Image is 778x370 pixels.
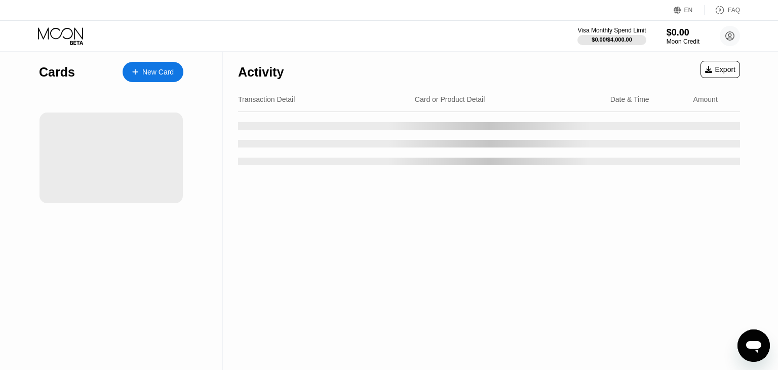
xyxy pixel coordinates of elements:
[674,5,705,15] div: EN
[142,68,174,77] div: New Card
[705,5,740,15] div: FAQ
[577,27,646,45] div: Visa Monthly Spend Limit$0.00/$4,000.00
[684,7,693,14] div: EN
[667,27,699,38] div: $0.00
[123,62,183,82] div: New Card
[238,65,284,80] div: Activity
[737,329,770,362] iframe: Bouton de lancement de la fenêtre de messagerie
[667,27,699,45] div: $0.00Moon Credit
[39,65,75,80] div: Cards
[577,27,646,34] div: Visa Monthly Spend Limit
[610,95,649,103] div: Date & Time
[728,7,740,14] div: FAQ
[592,36,632,43] div: $0.00 / $4,000.00
[693,95,718,103] div: Amount
[701,61,740,78] div: Export
[415,95,485,103] div: Card or Product Detail
[705,65,735,73] div: Export
[238,95,295,103] div: Transaction Detail
[667,38,699,45] div: Moon Credit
